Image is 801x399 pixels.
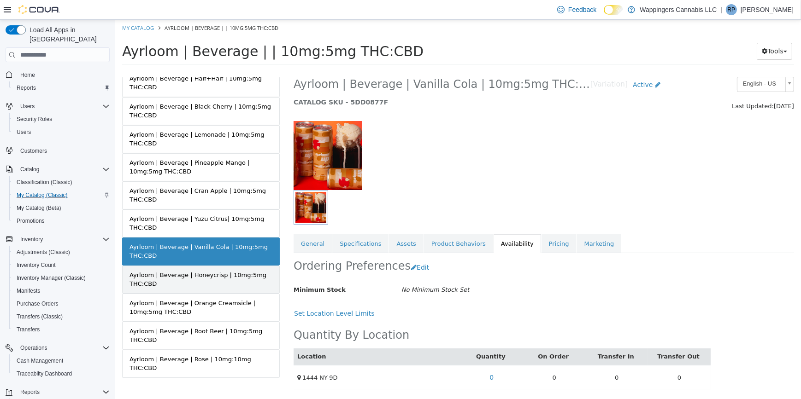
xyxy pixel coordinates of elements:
[17,204,61,212] span: My Catalog (Beta)
[568,5,596,14] span: Feedback
[622,57,666,71] span: English - US
[9,367,113,380] button: Traceabilty Dashboard
[483,333,521,340] a: Transfer In
[9,259,113,272] button: Inventory Count
[17,145,51,156] a: Customers
[13,285,110,296] span: Manifests
[9,214,113,227] button: Promotions
[13,355,67,366] a: Cash Management
[470,345,533,370] td: 0
[17,370,72,377] span: Traceabilty Dashboard
[178,266,230,273] span: Minimum Stock
[720,4,722,15] p: |
[13,355,110,366] span: Cash Management
[178,239,295,254] h2: Ordering Preferences
[17,274,86,282] span: Inventory Manager (Classic)
[13,260,110,271] span: Inventory Count
[604,5,623,15] input: Dark Mode
[17,249,70,256] span: Adjustments (Classic)
[13,311,110,322] span: Transfers (Classic)
[423,333,455,340] a: On Order
[9,354,113,367] button: Cash Management
[2,163,113,176] button: Catalog
[9,310,113,323] button: Transfers (Classic)
[554,0,600,19] a: Feedback
[178,58,475,72] span: Ayrloom | Beverage | Vanilla Cola | 10mg:5mg THC:CBD
[20,166,39,173] span: Catalog
[659,83,679,90] span: [DATE]
[20,236,43,243] span: Inventory
[14,223,157,241] div: Ayrloom | Beverage | Vanilla Cola | 10mg:5mg THC:CBD
[622,57,679,72] a: English - US
[14,335,157,353] div: Ayrloom | Beverage | Rose | 10mg:10mg THC:CBD
[17,287,40,295] span: Manifests
[309,214,378,234] a: Product Behaviors
[13,272,110,283] span: Inventory Manager (Classic)
[17,179,72,186] span: Classification (Classic)
[461,214,506,234] a: Marketing
[286,266,354,273] i: No Minimum Stock Set
[13,368,110,379] span: Traceabilty Dashboard
[533,345,595,370] td: 0
[17,387,43,398] button: Reports
[13,247,110,258] span: Adjustments (Classic)
[17,300,59,307] span: Purchase Orders
[13,114,110,125] span: Security Roles
[17,101,110,112] span: Users
[426,214,461,234] a: Pricing
[14,110,157,128] div: Ayrloom | Beverage | Lemonade | 10mg:5mg THC:CBD
[20,147,47,155] span: Customers
[17,342,51,353] button: Operations
[542,333,586,340] a: Transfer Out
[9,81,113,94] button: Reports
[17,217,45,225] span: Promotions
[13,215,48,226] a: Promotions
[640,4,717,15] p: Wappingers Cannabis LLC
[17,387,110,398] span: Reports
[2,144,113,157] button: Customers
[13,285,44,296] a: Manifests
[14,82,157,100] div: Ayrloom | Beverage | Black Cherry | 10mg:5mg THC:CBD
[7,5,39,12] a: My Catalog
[178,214,217,234] a: General
[17,164,43,175] button: Catalog
[2,233,113,246] button: Inventory
[9,176,113,189] button: Classification (Classic)
[49,5,163,12] span: Ayrloom | Beverage | | 10mg:5mg THC:CBD
[7,23,308,40] span: Ayrloom | Beverage | | 10mg:5mg THC:CBD
[178,285,265,302] button: Set Location Level Limits
[408,345,471,370] td: 0
[20,103,35,110] span: Users
[17,326,40,333] span: Transfers
[20,344,47,352] span: Operations
[378,214,426,234] a: Availability
[17,101,38,112] button: Users
[17,145,110,156] span: Customers
[642,23,677,40] button: Tools
[17,69,39,81] a: Home
[475,61,512,69] small: [Variation]
[9,189,113,202] button: My Catalog (Classic)
[17,128,31,136] span: Users
[20,388,40,396] span: Reports
[17,357,63,364] span: Cash Management
[9,284,113,297] button: Manifests
[13,177,110,188] span: Classification (Classic)
[14,279,157,297] div: Ayrloom | Beverage | Orange Creamsicle | 10mg:5mg THC:CBD
[13,190,110,201] span: My Catalog (Classic)
[14,195,157,213] div: Ayrloom | Beverage | Yuzu Citrus| 10mg:5mg THC:CBD
[178,78,550,87] h5: CATALOG SKU - 5DD0877F
[13,82,110,93] span: Reports
[13,368,76,379] a: Traceabilty Dashboard
[13,311,66,322] a: Transfers (Classic)
[13,298,110,309] span: Purchase Orders
[26,25,110,44] span: Load All Apps in [GEOGRAPHIC_DATA]
[13,324,43,335] a: Transfers
[13,324,110,335] span: Transfers
[17,342,110,353] span: Operations
[728,4,736,15] span: RP
[9,126,113,139] button: Users
[17,116,52,123] span: Security Roles
[2,341,113,354] button: Operations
